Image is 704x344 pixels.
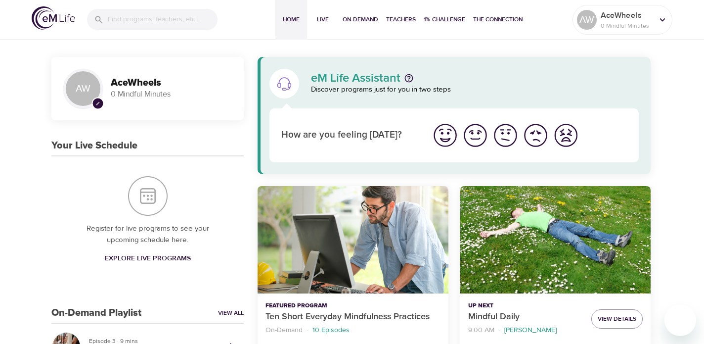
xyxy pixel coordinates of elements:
[460,120,490,150] button: I'm feeling good
[111,77,232,89] h3: AceWheels
[265,325,303,336] p: On-Demand
[424,14,465,25] span: 1% Challenge
[312,325,350,336] p: 10 Episodes
[430,120,460,150] button: I'm feeling great
[265,301,440,310] p: Featured Program
[343,14,378,25] span: On-Demand
[386,14,416,25] span: Teachers
[32,6,75,30] img: logo
[504,325,557,336] p: [PERSON_NAME]
[521,120,551,150] button: I'm feeling bad
[432,122,459,149] img: great
[265,324,440,337] nav: breadcrumb
[552,122,579,149] img: worst
[598,314,636,324] span: View Details
[468,310,583,324] p: Mindful Daily
[258,186,448,294] button: Ten Short Everyday Mindfulness Practices
[108,9,218,30] input: Find programs, teachers, etc...
[591,309,643,329] button: View Details
[105,252,191,265] span: Explore Live Programs
[276,76,292,92] img: eM Life Assistant
[460,186,651,294] button: Mindful Daily
[51,307,141,319] h3: On-Demand Playlist
[498,324,500,337] li: ·
[311,14,335,25] span: Live
[492,122,519,149] img: ok
[307,324,308,337] li: ·
[664,304,696,336] iframe: Button to launch messaging window
[468,325,494,336] p: 9:00 AM
[311,84,639,96] p: Discover programs just for you in two steps
[63,69,103,108] div: AW
[468,301,583,310] p: Up Next
[265,310,440,324] p: Ten Short Everyday Mindfulness Practices
[111,89,232,100] p: 0 Mindful Minutes
[468,324,583,337] nav: breadcrumb
[522,122,549,149] img: bad
[101,249,195,268] a: Explore Live Programs
[311,72,400,84] p: eM Life Assistant
[279,14,303,25] span: Home
[577,10,597,30] div: AW
[51,140,137,151] h3: Your Live Schedule
[71,223,224,246] p: Register for live programs to see your upcoming schedule here.
[218,309,244,317] a: View All
[462,122,489,149] img: good
[281,128,418,143] p: How are you feeling [DATE]?
[128,176,168,216] img: Your Live Schedule
[473,14,523,25] span: The Connection
[601,21,653,30] p: 0 Mindful Minutes
[601,9,653,21] p: AceWheels
[551,120,581,150] button: I'm feeling worst
[490,120,521,150] button: I'm feeling ok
